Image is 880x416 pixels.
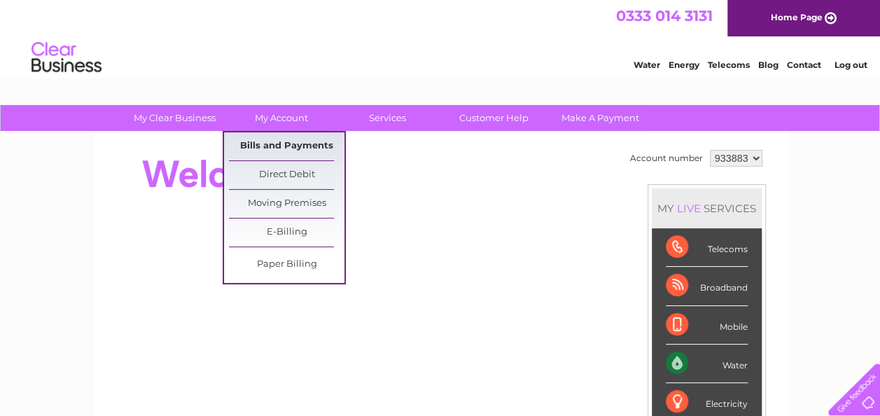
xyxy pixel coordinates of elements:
[666,345,748,383] div: Water
[110,8,771,68] div: Clear Business is a trading name of Verastar Limited (registered in [GEOGRAPHIC_DATA] No. 3667643...
[229,161,344,189] a: Direct Debit
[117,105,232,131] a: My Clear Business
[669,60,699,70] a: Energy
[674,202,704,215] div: LIVE
[436,105,552,131] a: Customer Help
[229,251,344,279] a: Paper Billing
[708,60,750,70] a: Telecoms
[330,105,445,131] a: Services
[229,132,344,160] a: Bills and Payments
[666,267,748,305] div: Broadband
[31,36,102,79] img: logo.png
[627,146,706,170] td: Account number
[229,190,344,218] a: Moving Premises
[758,60,778,70] a: Blog
[666,306,748,345] div: Mobile
[834,60,867,70] a: Log out
[652,188,762,228] div: MY SERVICES
[543,105,658,131] a: Make A Payment
[666,228,748,267] div: Telecoms
[223,105,339,131] a: My Account
[616,7,713,25] a: 0333 014 3131
[787,60,821,70] a: Contact
[229,219,344,247] a: E-Billing
[634,60,660,70] a: Water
